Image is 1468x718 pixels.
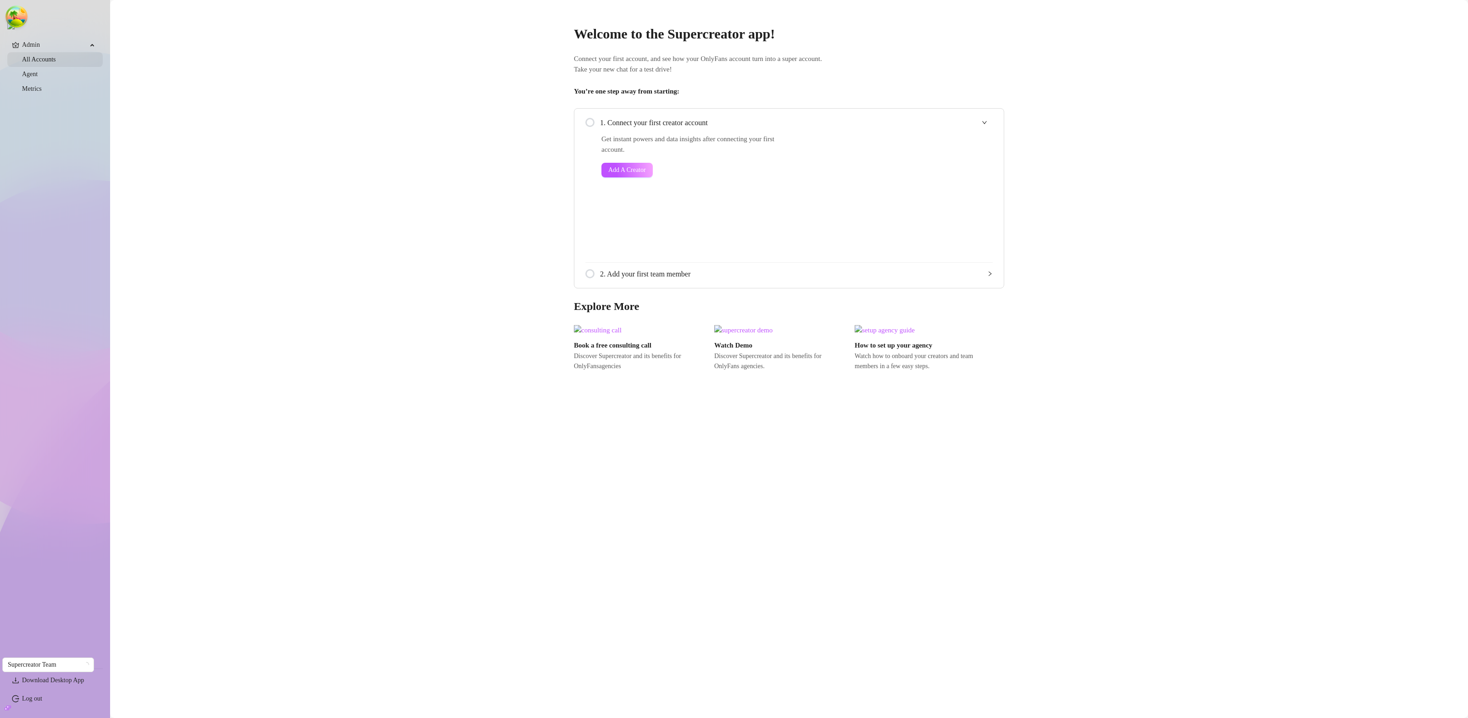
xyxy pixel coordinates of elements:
[714,325,847,336] img: supercreator demo
[22,85,42,92] a: Metrics
[22,56,56,63] a: All Accounts
[585,111,993,134] div: 1. Connect your first creator account
[574,25,1004,43] h2: Welcome to the Supercreator app!
[22,71,38,77] a: Agent
[7,7,26,26] button: Open Tanstack query devtools
[601,163,653,177] button: Add A Creator
[585,263,993,285] div: 2. Add your first team member
[600,268,993,280] span: 2. Add your first team member
[855,325,988,371] a: How to set up your agencyWatch how to onboard your creators and team members in a few easy steps.
[574,88,679,95] strong: You’re one step away from starting:
[83,661,90,669] span: loading
[5,705,11,711] span: build
[608,166,646,174] span: Add A Creator
[855,342,932,349] strong: How to set up your agency
[809,134,993,251] iframe: Add Creators
[714,325,847,371] a: Watch DemoDiscover Supercreator and its benefits for OnlyFans agencies.
[574,299,1004,314] h3: Explore More
[574,54,1004,75] span: Connect your first account, and see how your OnlyFans account turn into a super account. Take you...
[714,351,847,371] span: Discover Supercreator and its benefits for OnlyFans agencies.
[982,120,987,125] span: expanded
[855,351,988,371] span: Watch how to onboard your creators and team members in a few easy steps.
[601,134,786,155] span: Get instant powers and data insights after connecting your first account.
[574,342,651,349] strong: Book a free consulting call
[8,658,89,672] span: Supercreator Team
[22,38,87,52] span: Admin
[12,41,19,49] span: crown
[601,163,786,177] a: Add A Creator
[22,695,42,702] a: Log out
[574,351,707,371] span: Discover Supercreator and its benefits for OnlyFans agencies
[714,342,752,349] strong: Watch Demo
[574,325,707,336] img: consulting call
[855,325,988,336] img: setup agency guide
[987,271,993,276] span: collapsed
[600,117,993,128] span: 1. Connect your first creator account
[574,325,707,371] a: Book a free consulting callDiscover Supercreator and its benefits for OnlyFansagencies
[22,677,84,684] span: Download Desktop App
[12,677,19,684] span: download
